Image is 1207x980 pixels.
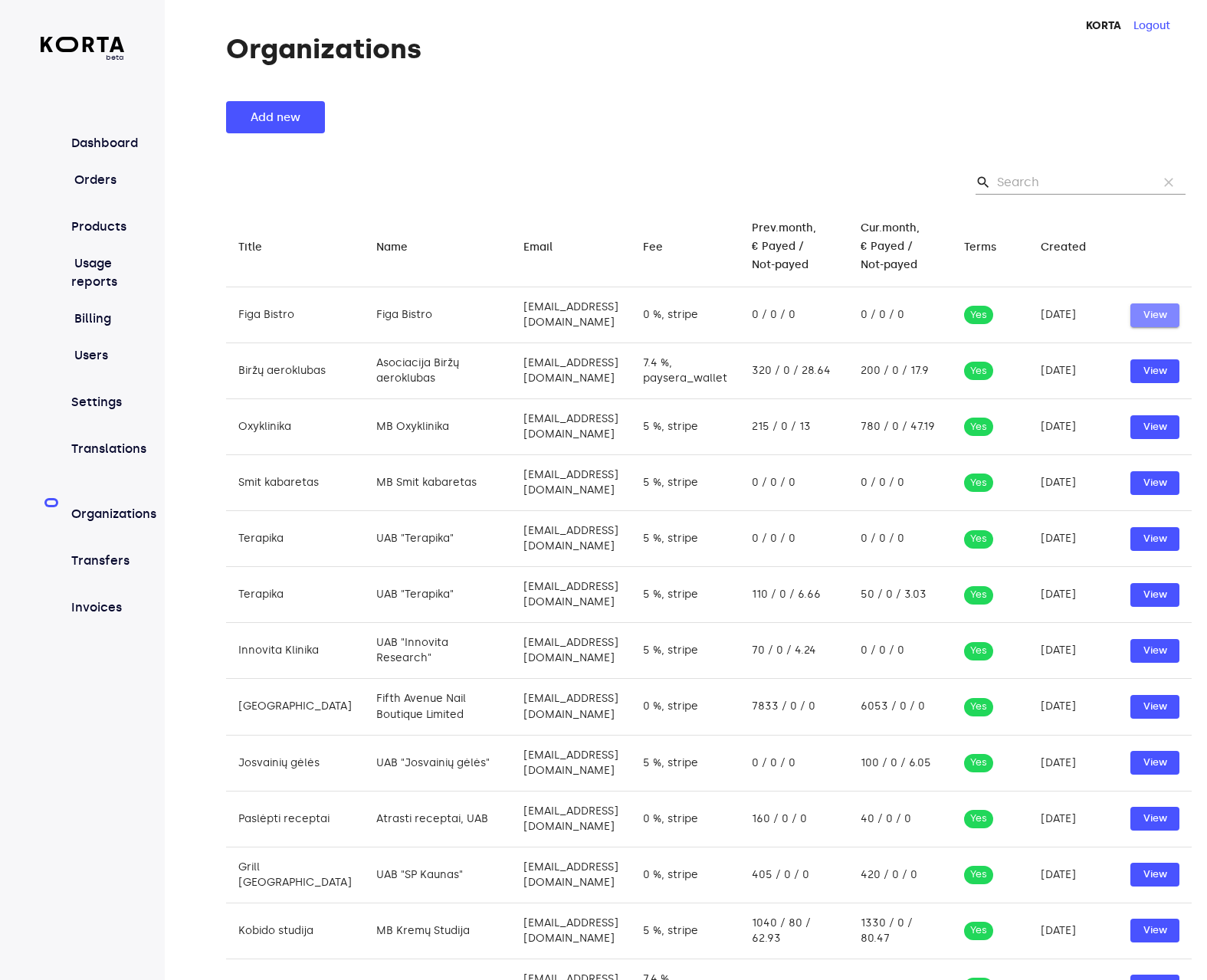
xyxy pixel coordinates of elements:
button: View [1130,471,1179,495]
td: [EMAIL_ADDRESS][DOMAIN_NAME] [511,567,631,623]
div: Name [376,238,408,257]
button: View [1130,639,1179,663]
td: UAB "Terapika" [364,511,511,567]
button: Add new [226,101,325,133]
td: [EMAIL_ADDRESS][DOMAIN_NAME] [511,511,631,567]
span: Yes [964,476,993,490]
td: 5 %, stripe [631,903,740,959]
a: View [1130,362,1179,375]
td: 0 / 0 / 0 [740,287,848,343]
a: View [1130,586,1179,599]
td: 0 %, stripe [631,791,740,847]
span: View [1138,362,1172,380]
a: Dashboard [71,124,125,152]
td: 0 / 0 / 0 [740,455,848,511]
span: View [1138,474,1172,492]
button: View [1130,359,1179,383]
div: Cur.month, € Payed / Not-payed [861,219,920,274]
a: View [1130,418,1179,431]
div: Title [238,238,262,257]
span: View [1138,642,1172,660]
a: View [1130,474,1179,487]
button: View [1130,303,1179,327]
td: [DATE] [1028,455,1118,511]
td: UAB "SP Kaunas" [364,847,511,903]
td: 160 / 0 / 0 [740,791,848,847]
td: [DATE] [1028,679,1118,735]
a: View [1130,754,1179,767]
span: Search [976,175,991,190]
div: Created [1041,238,1086,257]
td: [DATE] [1028,735,1118,791]
td: 405 / 0 / 0 [740,847,848,903]
a: Translations [71,430,125,458]
td: 780 / 0 / 47.19 [848,399,952,455]
td: 0 / 0 / 0 [740,511,848,567]
td: Figa Bistro [226,287,364,343]
span: Fee [643,238,683,257]
td: Biržų aeroklubas [226,343,364,399]
td: 100 / 0 / 6.05 [848,735,952,791]
td: MB Oxyklinika [364,399,511,455]
a: View [1130,866,1179,879]
td: 215 / 0 / 13 [740,399,848,455]
button: View [1130,695,1179,719]
a: View [1130,306,1179,320]
td: [EMAIL_ADDRESS][DOMAIN_NAME] [511,455,631,511]
button: View [1130,415,1179,439]
td: 0 / 0 / 0 [848,511,952,567]
a: Products [71,208,125,236]
td: 5 %, stripe [631,567,740,623]
strong: KORTA [1086,19,1121,32]
td: [EMAIL_ADDRESS][DOMAIN_NAME] [511,399,631,455]
td: [DATE] [1028,791,1118,847]
td: Fifth Avenue Nail Boutique Limited [364,679,511,735]
td: 200 / 0 / 17.9 [848,343,952,399]
span: Yes [964,644,993,658]
span: Yes [964,811,993,826]
a: Users [71,346,125,365]
span: Terms [964,238,1016,257]
td: MB Smit kabaretas [364,455,511,511]
span: Yes [964,532,993,546]
td: 40 / 0 / 0 [848,791,952,847]
a: View [1130,810,1179,823]
td: Terapika [226,567,364,623]
td: 1040 / 80 / 62.93 [740,903,848,959]
span: View [1138,698,1172,716]
td: [DATE] [1028,399,1118,455]
span: Yes [964,308,993,323]
span: Title [238,238,282,257]
button: View [1130,751,1179,775]
td: 5 %, stripe [631,623,740,679]
td: 5 %, stripe [631,511,740,567]
td: Asociacija Biržų aeroklubas [364,343,511,399]
td: 110 / 0 / 6.66 [740,567,848,623]
td: 1330 / 0 / 80.47 [848,903,952,959]
td: 0 / 0 / 0 [740,735,848,791]
span: Name [376,238,428,257]
div: Prev.month, € Payed / Not-payed [752,219,816,274]
td: Oxyklinika [226,399,364,455]
a: Settings [71,383,125,411]
td: [EMAIL_ADDRESS][DOMAIN_NAME] [511,847,631,903]
span: View [1138,418,1172,436]
td: Atrasti receptai, UAB [364,791,511,847]
td: 420 / 0 / 0 [848,847,952,903]
span: Prev.month, € Payed / Not-payed [752,219,836,274]
span: Cur.month, € Payed / Not-payed [861,219,940,274]
span: View [1138,306,1172,324]
td: 0 %, stripe [631,679,740,735]
td: 50 / 0 / 3.03 [848,567,952,623]
td: [EMAIL_ADDRESS][DOMAIN_NAME] [511,287,631,343]
td: [EMAIL_ADDRESS][DOMAIN_NAME] [511,791,631,847]
a: View [1130,642,1179,655]
a: Add new [226,109,335,122]
a: Transfers [71,542,125,570]
a: View [1130,530,1179,543]
div: Email [523,238,553,257]
td: 6053 / 0 / 0 [848,679,952,735]
button: View [1130,527,1179,551]
h1: Organizations [226,34,1192,64]
td: Kobido studija [226,903,364,959]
